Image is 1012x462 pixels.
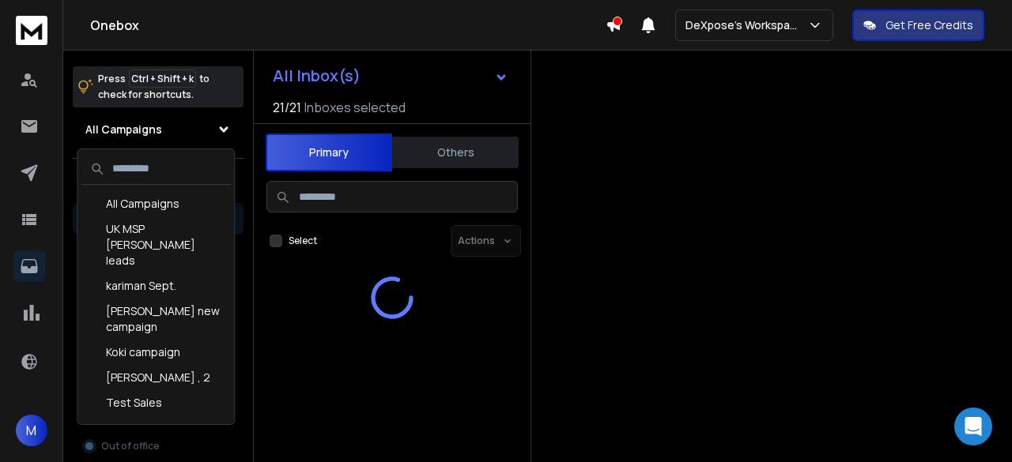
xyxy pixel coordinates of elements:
span: 21 / 21 [273,98,301,117]
p: DeXpose's Workspace [685,17,807,33]
h3: Filters [73,171,244,193]
div: Open Intercom Messenger [954,408,992,445]
h3: Inboxes selected [304,98,406,117]
p: Press to check for shortcuts. [98,71,210,103]
button: Primary [266,133,392,171]
div: kariman Sept. [81,273,231,299]
div: [PERSON_NAME] new campaign [81,299,231,340]
span: Ctrl + Shift + k [129,69,196,88]
div: UK MSP [PERSON_NAME] leads [81,216,231,273]
button: Others [392,135,519,170]
h1: All Inbox(s) [273,68,361,84]
span: M [16,415,47,446]
div: All Campaigns [81,191,231,216]
h1: Onebox [90,16,606,35]
img: logo [16,16,47,45]
div: Test Sales [81,390,231,415]
h1: All Campaigns [85,122,162,137]
div: [PERSON_NAME] , 2 [81,365,231,390]
label: Select [289,235,317,247]
div: kariman [81,415,231,441]
div: Koki campaign [81,340,231,365]
p: Get Free Credits [885,17,973,33]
